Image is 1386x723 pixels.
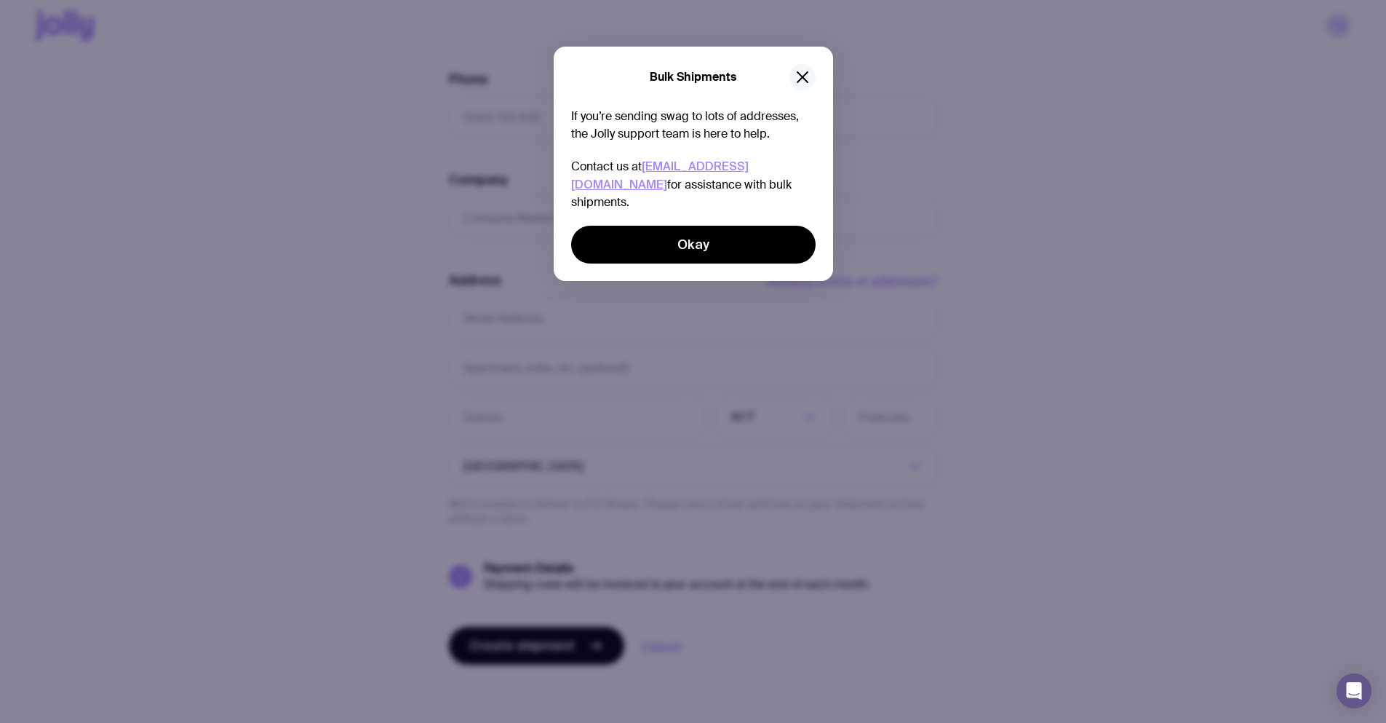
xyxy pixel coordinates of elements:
[571,157,816,211] p: Contact us at for assistance with bulk shipments.
[1337,673,1371,708] div: Open Intercom Messenger
[571,108,816,143] p: If you’re sending swag to lots of addresses, the Jolly support team is here to help.
[650,70,736,84] h5: Bulk Shipments
[571,159,749,191] a: [EMAIL_ADDRESS][DOMAIN_NAME]
[571,226,816,264] button: Okay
